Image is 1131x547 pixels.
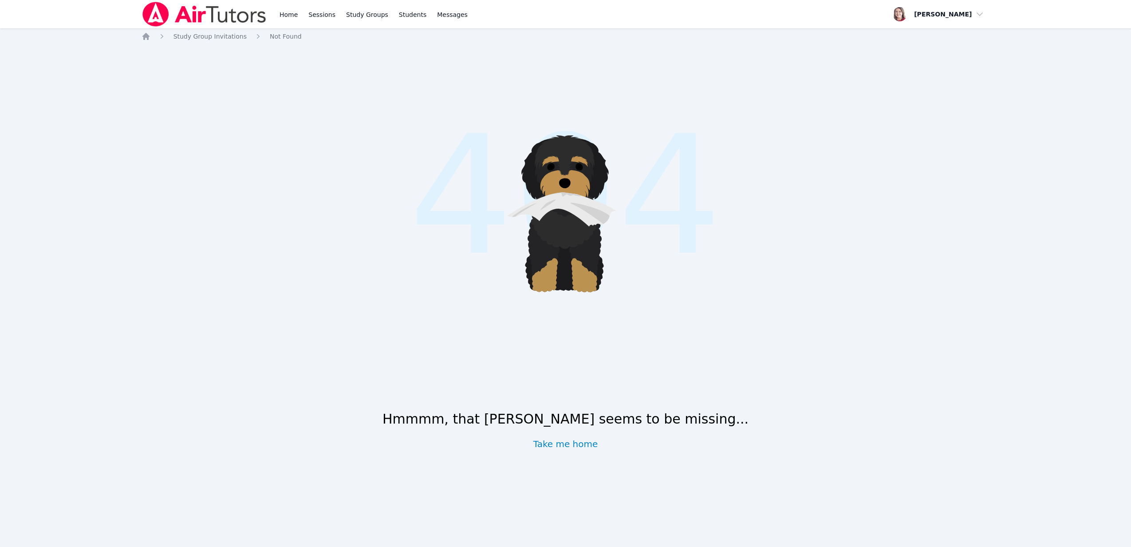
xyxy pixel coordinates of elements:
[437,10,468,19] span: Messages
[173,33,247,40] span: Study Group Invitations
[142,2,267,27] img: Air Tutors
[173,32,247,41] a: Study Group Invitations
[142,32,990,41] nav: Breadcrumb
[270,32,302,41] a: Not Found
[533,438,598,450] a: Take me home
[382,411,749,427] h1: Hmmmm, that [PERSON_NAME] seems to be missing...
[409,73,722,319] span: 404
[270,33,302,40] span: Not Found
